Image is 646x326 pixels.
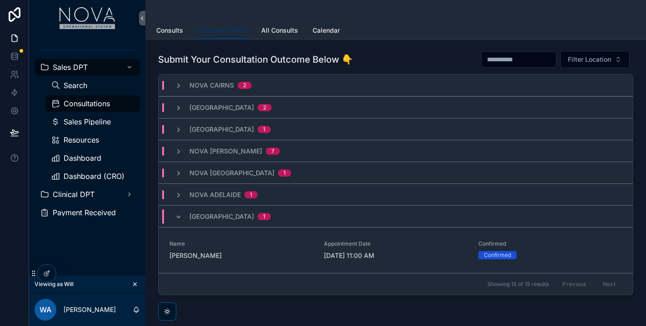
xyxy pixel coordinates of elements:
[324,251,467,260] span: [DATE] 11:00 AM
[35,59,140,75] a: Sales DPT
[189,212,254,221] span: [GEOGRAPHIC_DATA]
[169,251,313,260] span: [PERSON_NAME]
[484,251,511,259] div: Confirmed
[271,148,274,155] div: 7
[159,227,633,273] a: Name[PERSON_NAME]Appointment Date[DATE] 11:00 AMConfirmedConfirmed
[40,304,51,315] span: WA
[189,147,262,156] span: Nova [PERSON_NAME]
[243,82,246,89] div: 2
[263,213,265,220] div: 1
[64,100,110,107] span: Consultations
[35,281,74,288] span: Viewing as Will
[568,55,611,64] span: Filter Location
[487,281,549,288] span: Showing 15 of 15 results
[189,103,254,112] span: [GEOGRAPHIC_DATA]
[189,81,234,90] span: Nova Cairns
[53,209,116,216] span: Payment Received
[250,191,252,198] div: 1
[261,22,298,40] a: All Consults
[45,150,140,166] a: Dashboard
[560,51,630,68] button: Select Button
[64,136,99,143] span: Resources
[478,240,622,247] span: Confirmed
[35,204,140,221] a: Payment Received
[35,186,140,203] a: Clinical DPT
[283,169,286,177] div: 1
[169,240,313,247] span: Name
[53,191,94,198] span: Clinical DPT
[156,22,183,40] a: Consults
[156,26,183,35] span: Consults
[324,240,467,247] span: Appointment Date
[189,125,254,134] span: [GEOGRAPHIC_DATA]
[198,22,247,40] a: Consults [DATE]
[313,22,340,40] a: Calendar
[53,64,88,71] span: Sales DPT
[64,305,116,314] p: [PERSON_NAME]
[64,173,124,180] span: Dashboard (CRO)
[45,77,140,94] a: Search
[263,104,266,111] div: 2
[64,118,111,125] span: Sales Pipeline
[189,190,241,199] span: Nova Adelaide
[198,26,247,35] span: Consults [DATE]
[29,36,145,232] div: scrollable content
[313,26,340,35] span: Calendar
[158,53,353,66] h1: Submit Your Consultation Outcome Below 👇
[189,168,274,178] span: Nova [GEOGRAPHIC_DATA]
[45,132,140,148] a: Resources
[263,126,265,133] div: 1
[261,26,298,35] span: All Consults
[45,168,140,184] a: Dashboard (CRO)
[60,7,115,29] img: App logo
[45,95,140,112] a: Consultations
[64,82,87,89] span: Search
[64,154,101,162] span: Dashboard
[45,114,140,130] a: Sales Pipeline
